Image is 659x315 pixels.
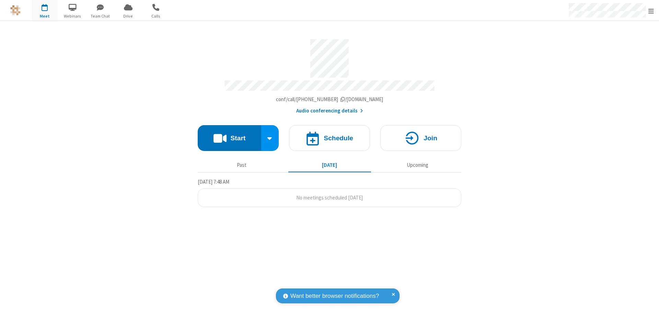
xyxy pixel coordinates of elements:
[198,178,229,185] span: [DATE] 7:48 AM
[296,194,363,201] span: No meetings scheduled [DATE]
[424,135,437,141] h4: Join
[642,297,654,310] iframe: Chat
[115,13,141,19] span: Drive
[230,135,245,141] h4: Start
[88,13,113,19] span: Team Chat
[276,96,383,102] span: Copy my meeting room link
[290,292,379,301] span: Want better browser notifications?
[380,125,461,151] button: Join
[296,107,363,115] button: Audio conferencing details
[288,159,371,172] button: [DATE]
[60,13,85,19] span: Webinars
[198,125,261,151] button: Start
[32,13,58,19] span: Meet
[276,96,383,104] button: Copy my meeting room linkCopy my meeting room link
[143,13,169,19] span: Calls
[198,178,461,207] section: Today's Meetings
[261,125,279,151] div: Start conference options
[10,5,21,15] img: QA Selenium DO NOT DELETE OR CHANGE
[289,125,370,151] button: Schedule
[198,34,461,115] section: Account details
[376,159,459,172] button: Upcoming
[200,159,283,172] button: Past
[324,135,353,141] h4: Schedule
